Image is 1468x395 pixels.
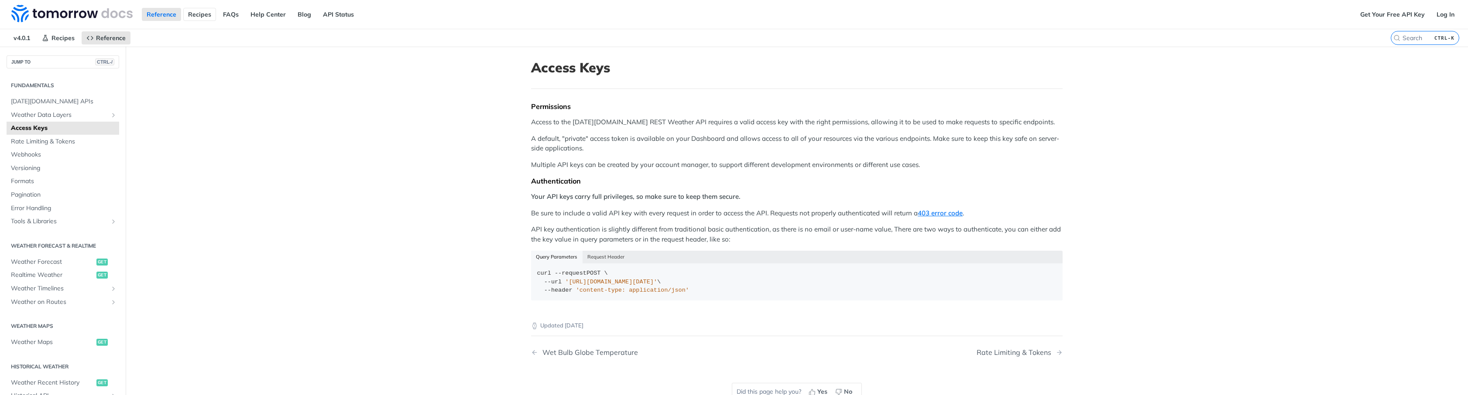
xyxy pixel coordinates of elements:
[7,255,119,269] a: Weather Forecastget
[7,296,119,309] a: Weather on RoutesShow subpages for Weather on Routes
[11,271,94,279] span: Realtime Weather
[11,111,108,119] span: Weather Data Layers
[7,175,119,188] a: Formats
[531,340,1063,365] nav: Pagination Controls
[7,82,119,89] h2: Fundamentals
[583,251,630,263] button: Request Header
[7,269,119,282] a: Realtime Weatherget
[565,279,657,285] span: '[URL][DOMAIN_NAME][DATE]'
[96,272,108,279] span: get
[7,95,119,108] a: [DATE][DOMAIN_NAME] APIs
[183,8,216,21] a: Recipes
[11,164,117,173] span: Versioning
[531,117,1063,127] p: Access to the [DATE][DOMAIN_NAME] REST Weather API requires a valid access key with the right per...
[11,284,108,293] span: Weather Timelines
[11,217,108,226] span: Tools & Libraries
[11,150,117,159] span: Webhooks
[531,134,1063,153] p: A default, "private" access token is available on your Dashboard and allows access to all of your...
[96,339,108,346] span: get
[7,135,119,148] a: Rate Limiting & Tokens
[11,338,94,347] span: Weather Maps
[531,321,1063,330] p: Updated [DATE]
[11,137,117,146] span: Rate Limiting & Tokens
[977,348,1056,357] div: Rate Limiting & Tokens
[7,363,119,371] h2: Historical Weather
[11,378,94,387] span: Weather Recent History
[82,31,130,44] a: Reference
[918,209,963,217] a: 403 error code
[37,31,79,44] a: Recipes
[537,269,1057,295] div: POST \ \
[531,208,1063,218] p: Be sure to include a valid API key with every request in order to access the API. Requests not pr...
[7,162,119,175] a: Versioning
[555,270,587,276] span: --request
[538,348,638,357] div: Wet Bulb Globe Temperature
[142,8,181,21] a: Reference
[544,279,562,285] span: --url
[318,8,359,21] a: API Status
[7,336,119,349] a: Weather Mapsget
[293,8,316,21] a: Blog
[96,379,108,386] span: get
[110,285,117,292] button: Show subpages for Weather Timelines
[7,322,119,330] h2: Weather Maps
[110,299,117,306] button: Show subpages for Weather on Routes
[11,97,117,106] span: [DATE][DOMAIN_NAME] APIs
[537,270,551,276] span: curl
[531,225,1063,244] p: API key authentication is slightly different from traditional basic authentication, as there is n...
[7,55,119,68] button: JUMP TOCTRL-/
[531,192,741,201] strong: Your API keys carry full privileges, so make sure to keep them secure.
[7,122,119,135] a: Access Keys
[96,34,126,42] span: Reference
[51,34,75,42] span: Recipes
[11,298,108,306] span: Weather on Routes
[1355,8,1430,21] a: Get Your Free API Key
[7,282,119,295] a: Weather TimelinesShow subpages for Weather Timelines
[1432,34,1457,42] kbd: CTRL-K
[11,258,94,266] span: Weather Forecast
[95,58,114,65] span: CTRL-/
[11,124,117,133] span: Access Keys
[531,160,1063,170] p: Multiple API keys can be created by your account manager, to support different development enviro...
[977,348,1063,357] a: Next Page: Rate Limiting & Tokens
[1393,34,1400,41] svg: Search
[7,188,119,201] a: Pagination
[110,218,117,225] button: Show subpages for Tools & Libraries
[7,148,119,161] a: Webhooks
[9,31,35,44] span: v4.0.1
[96,259,108,266] span: get
[7,109,119,122] a: Weather Data LayersShow subpages for Weather Data Layers
[531,348,759,357] a: Previous Page: Wet Bulb Globe Temperature
[11,177,117,186] span: Formats
[110,112,117,119] button: Show subpages for Weather Data Layers
[7,215,119,228] a: Tools & LibrariesShow subpages for Tools & Libraries
[576,287,689,293] span: 'content-type: application/json'
[7,376,119,389] a: Weather Recent Historyget
[246,8,291,21] a: Help Center
[11,191,117,199] span: Pagination
[11,204,117,213] span: Error Handling
[1432,8,1459,21] a: Log In
[531,102,1063,111] div: Permissions
[531,60,1063,75] h1: Access Keys
[7,242,119,250] h2: Weather Forecast & realtime
[544,287,573,293] span: --header
[7,202,119,215] a: Error Handling
[531,177,1063,185] div: Authentication
[218,8,244,21] a: FAQs
[11,5,133,22] img: Tomorrow.io Weather API Docs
